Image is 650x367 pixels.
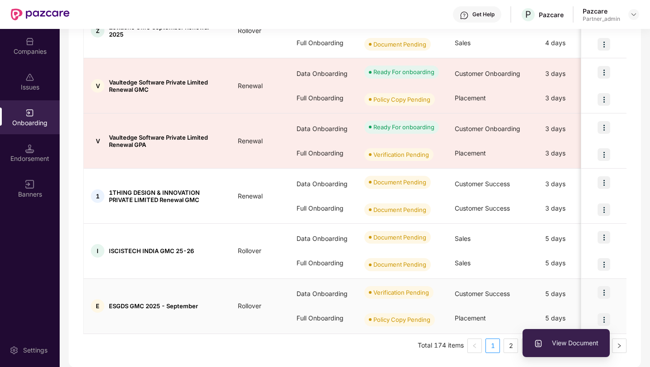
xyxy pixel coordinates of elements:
span: Rollover [231,247,268,254]
span: Customer Onboarding [455,70,520,77]
div: Full Onboarding [289,196,357,221]
span: View Document [534,338,598,348]
div: 3 days [538,172,606,196]
span: ESGDS GMC 2025 - September [109,302,198,310]
span: Renewal [231,82,270,89]
div: Verification Pending [373,150,429,159]
div: Data Onboarding [289,117,357,141]
div: Z [91,24,104,38]
img: icon [598,66,610,79]
span: ISCISTECH INDIA GMC 25-26 [109,247,194,254]
li: Previous Page [467,339,482,353]
img: icon [598,231,610,244]
img: icon [598,286,610,299]
span: Renewal [231,137,270,145]
span: Sales [455,235,471,242]
div: Document Pending [373,40,426,49]
img: svg+xml;base64,PHN2ZyBpZD0iVXBsb2FkX0xvZ3MiIGRhdGEtbmFtZT0iVXBsb2FkIExvZ3MiIHhtbG5zPSJodHRwOi8vd3... [534,339,543,348]
div: 3 days [538,61,606,86]
img: icon [598,121,610,134]
div: Settings [20,346,50,355]
button: left [467,339,482,353]
div: 3 days [538,86,606,110]
div: Policy Copy Pending [373,315,430,324]
div: Data Onboarding [289,282,357,306]
a: 2 [504,339,518,353]
img: svg+xml;base64,PHN2ZyB3aWR0aD0iMTYiIGhlaWdodD0iMTYiIHZpZXdCb3g9IjAgMCAxNiAxNiIgZmlsbD0ibm9uZSIgeG... [25,180,34,189]
span: Rollover [231,302,268,310]
img: svg+xml;base64,PHN2ZyBpZD0iQ29tcGFuaWVzIiB4bWxucz0iaHR0cDovL3d3dy53My5vcmcvMjAwMC9zdmciIHdpZHRoPS... [25,37,34,46]
div: Get Help [472,11,495,18]
div: 3 days [538,196,606,221]
div: Pazcare [583,7,620,15]
img: icon [598,38,610,51]
span: Customer Success [455,290,510,297]
div: Full Onboarding [289,86,357,110]
span: Placement [455,314,486,322]
span: Customer Success [455,180,510,188]
div: 5 days [538,251,606,275]
div: Ready For onboarding [373,122,434,132]
img: icon [598,203,610,216]
div: 5 days [538,226,606,251]
img: svg+xml;base64,PHN2ZyBpZD0iSXNzdWVzX2Rpc2FibGVkIiB4bWxucz0iaHR0cDovL3d3dy53My5vcmcvMjAwMC9zdmciIH... [25,73,34,82]
div: 3 days [538,117,606,141]
li: Total 174 items [418,339,464,353]
div: V [91,79,104,93]
img: svg+xml;base64,PHN2ZyBpZD0iU2V0dGluZy0yMHgyMCIgeG1sbnM9Imh0dHA6Ly93d3cudzMub3JnLzIwMDAvc3ZnIiB3aW... [9,346,19,355]
div: 4 days [538,31,606,55]
div: 5 days [538,306,606,330]
span: Renewal [231,192,270,200]
div: 3 days [538,141,606,165]
span: Zettaone GMC September Renewal 2025 [109,24,223,38]
img: New Pazcare Logo [11,9,70,20]
div: I [91,244,104,258]
div: Document Pending [373,233,426,242]
div: Full Onboarding [289,141,357,165]
span: Sales [455,259,471,267]
img: icon [598,176,610,189]
div: Partner_admin [583,15,620,23]
div: 5 days [538,282,606,306]
span: Vaultedge Software Private Limited Renewal GMC [109,79,223,93]
div: Document Pending [373,178,426,187]
a: 1 [486,339,499,353]
div: Full Onboarding [289,31,357,55]
div: Data Onboarding [289,61,357,86]
span: Placement [455,149,486,157]
img: icon [598,258,610,271]
div: Ready For onboarding [373,67,434,76]
div: Verification Pending [373,288,429,297]
img: icon [598,313,610,326]
div: E [91,299,104,313]
div: Pazcare [539,10,564,19]
img: svg+xml;base64,PHN2ZyB3aWR0aD0iMjAiIGhlaWdodD0iMjAiIHZpZXdCb3g9IjAgMCAyMCAyMCIgZmlsbD0ibm9uZSIgeG... [25,108,34,118]
span: 1THING DESIGN & INNOVATION PRIVATE LIMITED Renewal GMC [109,189,223,203]
span: left [472,343,477,348]
div: Full Onboarding [289,306,357,330]
img: svg+xml;base64,PHN2ZyB3aWR0aD0iMTQuNSIgaGVpZ2h0PSIxNC41IiB2aWV3Qm94PSIwIDAgMTYgMTYiIGZpbGw9Im5vbm... [25,144,34,153]
div: Full Onboarding [289,251,357,275]
img: svg+xml;base64,PHN2ZyBpZD0iRHJvcGRvd24tMzJ4MzIiIHhtbG5zPSJodHRwOi8vd3d3LnczLm9yZy8yMDAwL3N2ZyIgd2... [630,11,637,18]
div: Data Onboarding [289,172,357,196]
div: V [91,134,104,148]
span: Sales [455,39,471,47]
button: right [612,339,626,353]
div: Policy Copy Pending [373,95,430,104]
img: icon [598,93,610,106]
img: icon [598,148,610,161]
span: Placement [455,94,486,102]
span: Customer Success [455,204,510,212]
span: Customer Onboarding [455,125,520,132]
div: Data Onboarding [289,226,357,251]
span: right [617,343,622,348]
li: Next Page [612,339,626,353]
div: 1 [91,189,104,203]
span: Vaultedge Software Private Limited Renewal GPA [109,134,223,148]
span: P [525,9,531,20]
span: Rollover [231,27,268,34]
img: svg+xml;base64,PHN2ZyBpZD0iSGVscC0zMngzMiIgeG1sbnM9Imh0dHA6Ly93d3cudzMub3JnLzIwMDAvc3ZnIiB3aWR0aD... [460,11,469,20]
div: Document Pending [373,205,426,214]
